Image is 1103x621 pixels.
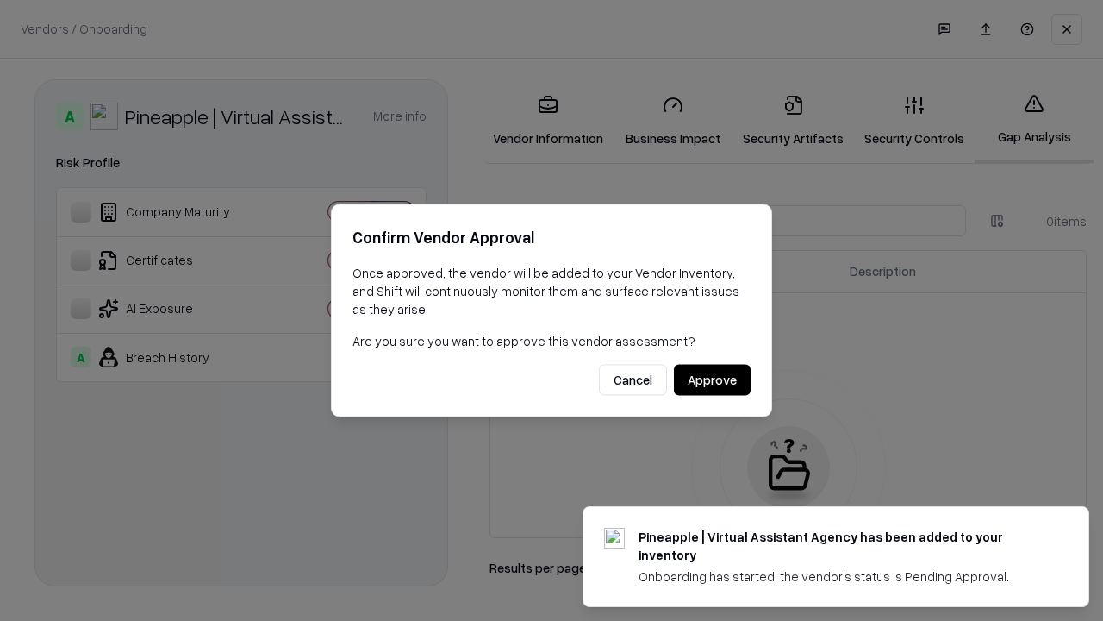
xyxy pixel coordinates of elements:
[599,365,667,396] button: Cancel
[604,528,625,549] img: trypineapple.com
[352,332,751,350] p: Are you sure you want to approve this vendor assessment?
[639,528,1047,564] div: Pineapple | Virtual Assistant Agency has been added to your inventory
[639,568,1047,586] div: Onboarding has started, the vendor's status is Pending Approval.
[352,264,751,318] p: Once approved, the vendor will be added to your Vendor Inventory, and Shift will continuously mon...
[674,365,751,396] button: Approve
[352,225,751,250] h2: Confirm Vendor Approval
